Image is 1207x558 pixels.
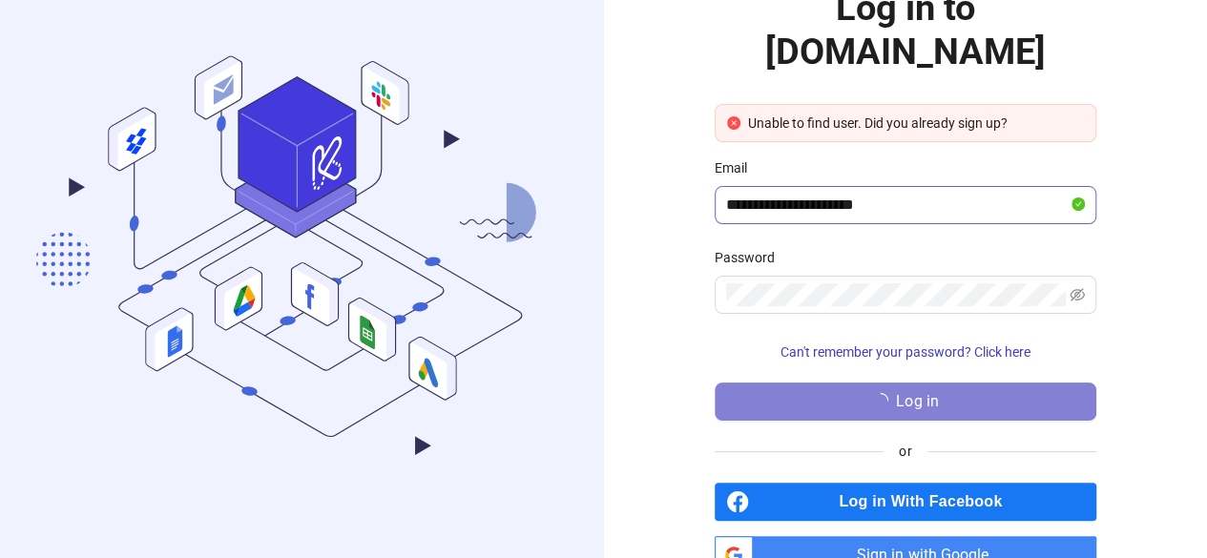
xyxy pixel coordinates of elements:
[727,116,740,130] span: close-circle
[757,483,1096,521] span: Log in With Facebook
[715,157,760,178] label: Email
[726,283,1067,306] input: Password
[715,344,1096,360] a: Can't remember your password? Click here
[715,483,1096,521] a: Log in With Facebook
[896,393,938,410] span: Log in
[715,382,1096,421] button: Log in
[748,113,1084,134] div: Unable to find user. Did you already sign up?
[780,344,1030,360] span: Can't remember your password? Click here
[715,337,1096,367] button: Can't remember your password? Click here
[873,393,888,408] span: loading
[1070,287,1085,302] span: eye-invisible
[884,441,926,462] span: or
[715,247,787,268] label: Password
[726,194,1068,217] input: Email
